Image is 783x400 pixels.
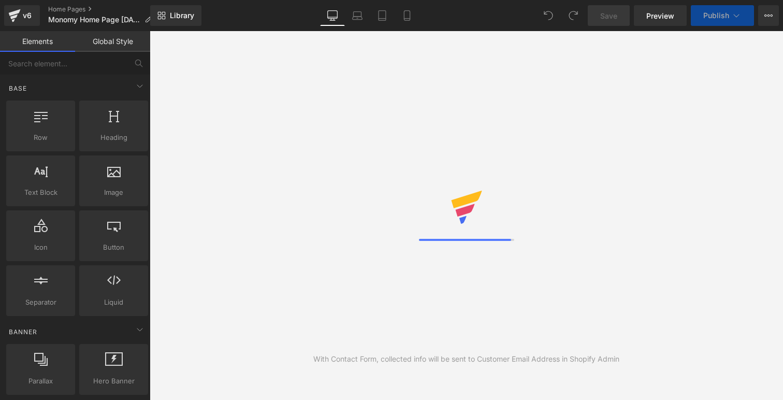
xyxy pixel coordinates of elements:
a: Mobile [395,5,419,26]
button: More [758,5,779,26]
span: Heading [82,132,145,143]
a: Preview [634,5,687,26]
button: Redo [563,5,584,26]
span: Monomy Home Page [DATE] [48,16,140,24]
span: Parallax [9,376,72,387]
span: Preview [646,10,674,21]
a: New Library [150,5,201,26]
a: Global Style [75,31,150,52]
a: Home Pages [48,5,160,13]
span: Banner [8,327,38,337]
span: Hero Banner [82,376,145,387]
span: Liquid [82,297,145,308]
span: Separator [9,297,72,308]
span: Base [8,83,28,93]
span: Icon [9,242,72,253]
a: Tablet [370,5,395,26]
span: Row [9,132,72,143]
span: Text Block [9,187,72,198]
span: Button [82,242,145,253]
span: Library [170,11,194,20]
button: Publish [691,5,754,26]
a: v6 [4,5,40,26]
span: Save [600,10,617,21]
div: With Contact Form, collected info will be sent to Customer Email Address in Shopify Admin [313,353,619,365]
a: Desktop [320,5,345,26]
a: Laptop [345,5,370,26]
button: Undo [538,5,559,26]
span: Image [82,187,145,198]
span: Publish [703,11,729,20]
div: v6 [21,9,34,22]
